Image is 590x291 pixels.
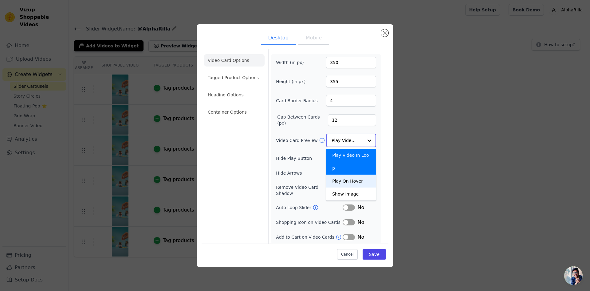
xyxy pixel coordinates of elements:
[326,149,376,175] div: Play Video In Loop
[204,71,265,84] li: Tagged Product Options
[276,219,343,225] label: Shopping Icon on Video Cards
[357,219,364,226] span: No
[204,106,265,118] li: Container Options
[337,249,358,260] button: Cancel
[564,266,583,285] a: Open chat
[276,155,343,161] label: Hide Play Button
[276,59,309,66] label: Width (in px)
[381,29,388,37] button: Close modal
[204,54,265,67] li: Video Card Options
[276,98,318,104] label: Card Border Radius
[261,32,296,45] button: Desktop
[276,184,336,196] label: Remove Video Card Shadow
[276,204,313,211] label: Auto Loop Slider
[326,188,376,200] div: Show Image
[276,234,336,240] label: Add to Cart on Video Cards
[276,137,319,143] label: Video Card Preview
[277,114,328,126] label: Gap Between Cards (px)
[326,175,376,188] div: Play On Hover
[204,89,265,101] li: Heading Options
[357,233,364,241] span: No
[276,170,343,176] label: Hide Arrows
[276,79,309,85] label: Height (in px)
[357,204,364,211] span: No
[298,32,329,45] button: Mobile
[363,249,386,260] button: Save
